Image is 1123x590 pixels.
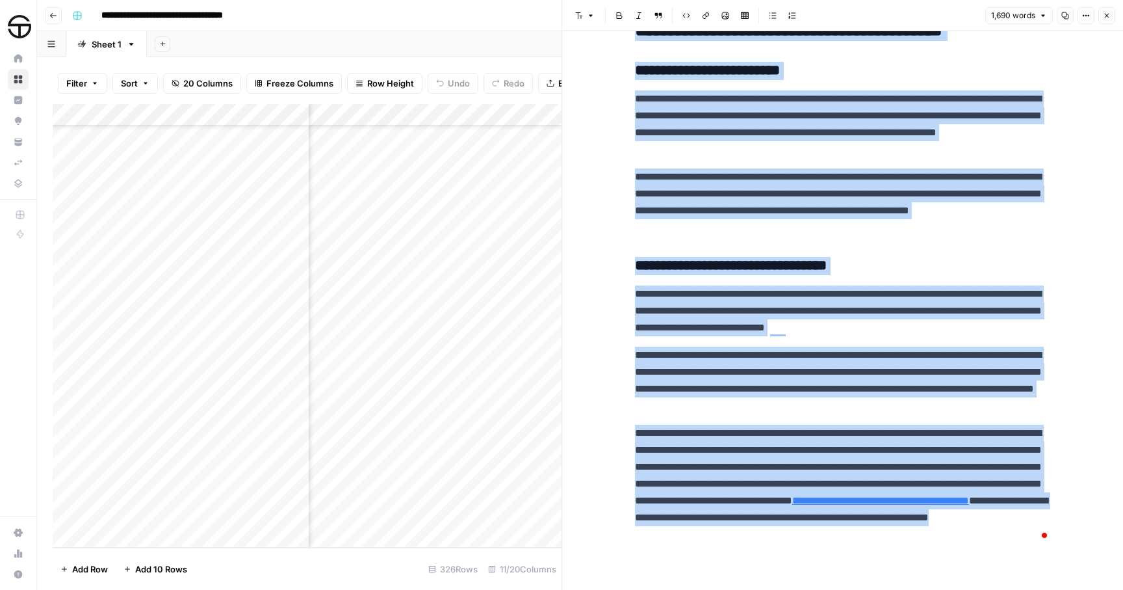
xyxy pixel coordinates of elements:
[58,73,107,94] button: Filter
[8,131,29,152] a: Your Data
[8,15,31,38] img: SimpleTire Logo
[347,73,422,94] button: Row Height
[66,77,87,90] span: Filter
[484,73,533,94] button: Redo
[8,152,29,173] a: Syncs
[8,90,29,111] a: Insights
[8,173,29,194] a: Data Library
[72,563,108,576] span: Add Row
[483,559,561,580] div: 11/20 Columns
[112,73,158,94] button: Sort
[8,10,29,43] button: Workspace: SimpleTire
[8,543,29,564] a: Usage
[53,559,116,580] button: Add Row
[121,77,138,90] span: Sort
[183,77,233,90] span: 20 Columns
[985,7,1053,24] button: 1,690 words
[8,48,29,69] a: Home
[448,77,470,90] span: Undo
[66,31,147,57] a: Sheet 1
[8,522,29,543] a: Settings
[8,69,29,90] a: Browse
[8,564,29,585] button: Help + Support
[246,73,342,94] button: Freeze Columns
[8,111,29,131] a: Opportunities
[266,77,333,90] span: Freeze Columns
[135,563,187,576] span: Add 10 Rows
[367,77,414,90] span: Row Height
[423,559,483,580] div: 326 Rows
[504,77,524,90] span: Redo
[163,73,241,94] button: 20 Columns
[92,38,122,51] div: Sheet 1
[428,73,478,94] button: Undo
[538,73,613,94] button: Export CSV
[991,10,1035,21] span: 1,690 words
[116,559,195,580] button: Add 10 Rows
